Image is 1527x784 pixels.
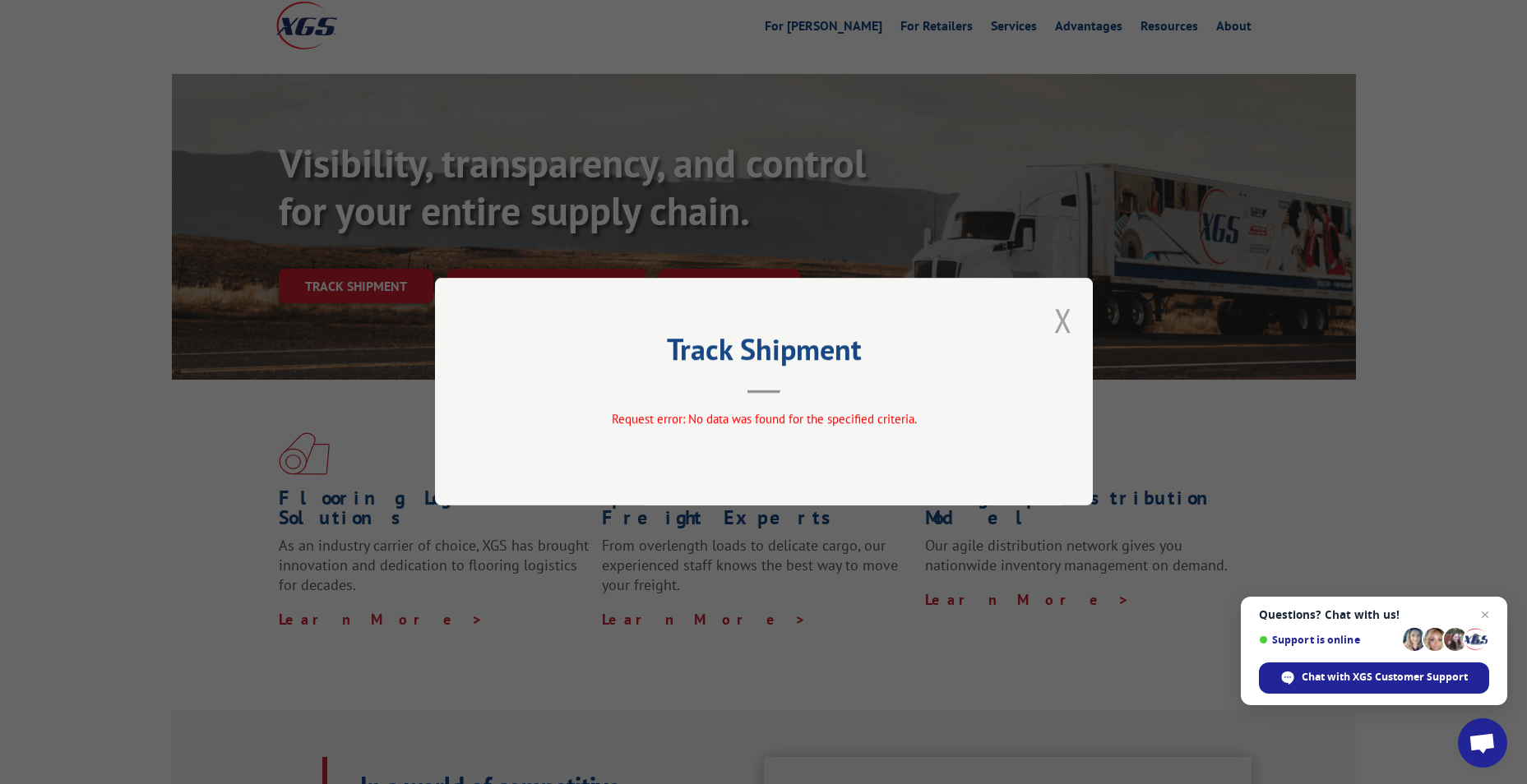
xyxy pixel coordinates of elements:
[1475,605,1495,625] span: Close chat
[1458,718,1507,768] div: Open chat
[1054,298,1072,342] button: Close modal
[1259,662,1489,694] div: Chat with XGS Customer Support
[1259,608,1489,621] span: Questions? Chat with us!
[1259,634,1397,646] span: Support is online
[517,338,1011,369] h2: Track Shipment
[611,412,916,427] span: Request error: No data was found for the specified criteria.
[1302,670,1468,685] span: Chat with XGS Customer Support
